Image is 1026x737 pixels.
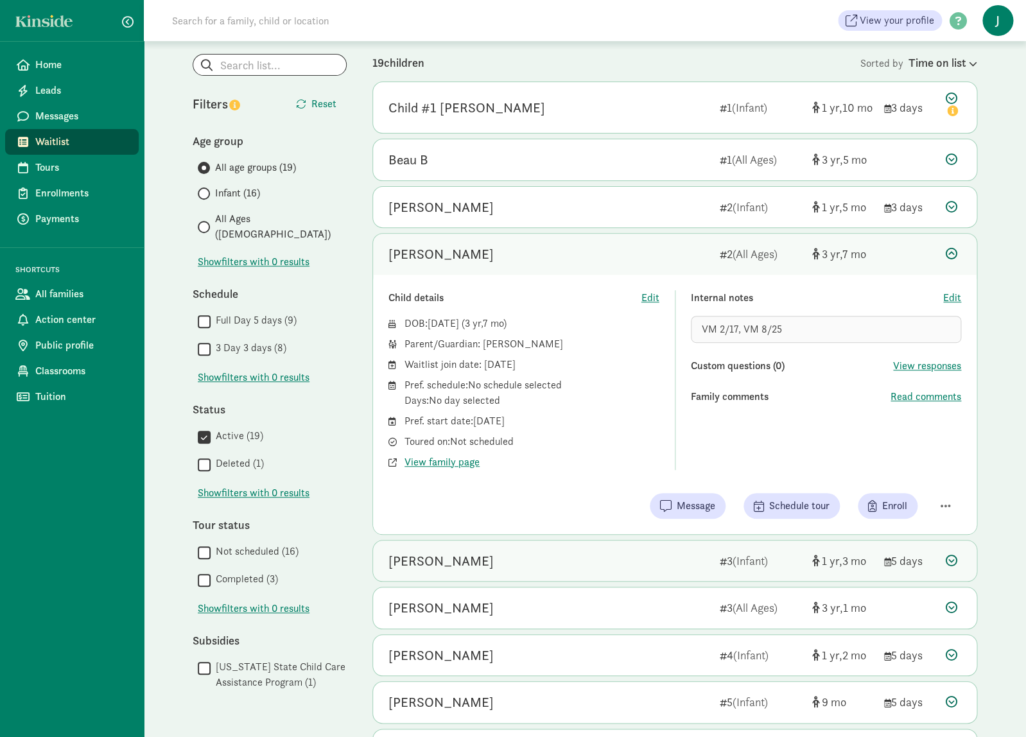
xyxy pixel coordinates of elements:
span: 7 [483,316,503,330]
span: 5 [842,200,866,214]
span: (All Ages) [733,600,778,615]
button: Message [650,493,726,519]
div: Waitlist join date: [DATE] [404,357,659,372]
button: Reset [286,91,347,117]
div: Tia Quill [388,598,494,618]
span: (All Ages) [733,247,778,261]
span: Messages [35,108,128,124]
button: Showfilters with 0 results [198,254,309,270]
span: Public profile [35,338,128,353]
a: Public profile [5,333,139,358]
div: Pref. schedule: No schedule selected Days: No day selected [404,377,659,408]
span: VM 2/17, VM 8/25 [702,322,782,336]
div: Attalie Kubat [388,244,494,264]
span: 1 [822,200,842,214]
div: [object Object] [812,599,874,616]
span: 3 [822,152,843,167]
span: Schedule tour [769,498,830,514]
span: 3 [842,553,866,568]
a: Leads [5,78,139,103]
span: 9 [822,695,846,709]
a: Payments [5,206,139,232]
div: [object Object] [812,646,874,664]
div: 3 [720,599,802,616]
div: Filters [193,94,270,114]
span: 3 [822,600,843,615]
button: View responses [893,358,961,374]
div: 3 [720,552,802,569]
span: Show filters with 0 results [198,485,309,501]
a: Messages [5,103,139,129]
div: [object Object] [812,198,874,216]
div: [object Object] [812,552,874,569]
a: Tuition [5,384,139,410]
label: Full Day 5 days (9) [211,313,297,328]
span: J [982,5,1013,36]
span: Leads [35,83,128,98]
span: Infant (16) [215,186,260,201]
span: (All Ages) [732,152,777,167]
input: Search list... [193,55,346,75]
div: 5 [720,693,802,711]
span: 1 [843,600,866,615]
span: Payments [35,211,128,227]
div: Tour status [193,516,347,533]
button: Showfilters with 0 results [198,370,309,385]
a: Tours [5,155,139,180]
div: Subsidies [193,632,347,649]
div: Schedule [193,285,347,302]
input: Search for a family, child or location [164,8,525,33]
a: Waitlist [5,129,139,155]
span: Read comments [891,389,961,404]
span: [DATE] [428,316,459,330]
a: Enrollments [5,180,139,206]
button: Edit [943,290,961,306]
div: DOB: ( ) [404,316,659,331]
button: Showfilters with 0 results [198,601,309,616]
span: 10 [842,100,873,115]
button: Enroll [858,493,917,519]
span: Show filters with 0 results [198,601,309,616]
div: [object Object] [812,245,874,263]
span: (Infant) [732,100,767,115]
iframe: Chat Widget [962,675,1026,737]
label: Completed (3) [211,571,278,587]
div: Parent/Guardian: [PERSON_NAME] [404,336,659,352]
span: 1 [822,648,842,663]
div: Sorted by [860,54,977,71]
button: Schedule tour [743,493,840,519]
span: 3 [822,247,842,261]
span: 2 [842,648,866,663]
a: Home [5,52,139,78]
span: All age groups (19) [215,160,296,175]
span: Enroll [882,498,907,514]
div: 3 days [884,198,935,216]
div: Beau B [388,150,428,170]
span: Show filters with 0 results [198,370,309,385]
button: View family page [404,455,480,470]
span: Message [677,498,715,514]
span: (Infant) [733,200,768,214]
a: Classrooms [5,358,139,384]
div: 5 days [884,693,935,711]
label: 3 Day 3 days (8) [211,340,286,356]
div: Child #1 Stewart [388,98,545,118]
span: 1 [822,553,842,568]
span: Classrooms [35,363,128,379]
span: Reset [311,96,336,112]
div: 5 days [884,552,935,569]
div: Internal notes [691,290,944,306]
span: Enrollments [35,186,128,201]
div: Nesta Deyette [388,197,494,218]
div: 3 days [884,99,935,116]
span: View your profile [860,13,934,28]
div: Ellie Mann [388,692,494,713]
div: Pref. start date: [DATE] [404,413,659,429]
label: [US_STATE] State Child Care Assistance Program (1) [211,659,347,690]
div: 5 days [884,646,935,664]
div: 2 [720,198,802,216]
div: Toured on: Not scheduled [404,434,659,449]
